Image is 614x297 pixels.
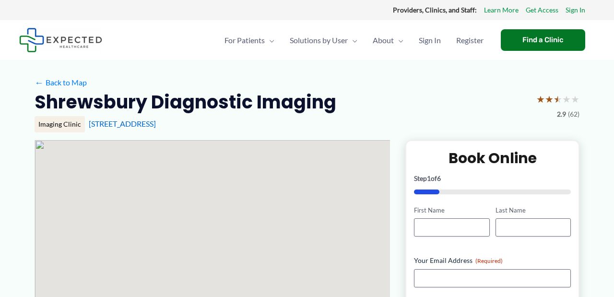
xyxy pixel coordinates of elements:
[265,24,274,57] span: Menu Toggle
[393,6,477,14] strong: Providers, Clinics, and Staff:
[526,4,558,16] a: Get Access
[35,90,336,114] h2: Shrewsbury Diagnostic Imaging
[35,78,44,87] span: ←
[217,24,282,57] a: For PatientsMenu Toggle
[566,4,585,16] a: Sign In
[282,24,365,57] a: Solutions by UserMenu Toggle
[562,90,571,108] span: ★
[414,206,489,215] label: First Name
[414,256,571,265] label: Your Email Address
[19,28,102,52] img: Expected Healthcare Logo - side, dark font, small
[456,24,484,57] span: Register
[290,24,348,57] span: Solutions by User
[427,174,431,182] span: 1
[571,90,579,108] span: ★
[496,206,571,215] label: Last Name
[217,24,491,57] nav: Primary Site Navigation
[568,108,579,120] span: (62)
[348,24,357,57] span: Menu Toggle
[394,24,403,57] span: Menu Toggle
[545,90,554,108] span: ★
[35,75,87,90] a: ←Back to Map
[414,149,571,167] h2: Book Online
[414,175,571,182] p: Step of
[373,24,394,57] span: About
[554,90,562,108] span: ★
[475,257,503,264] span: (Required)
[437,174,441,182] span: 6
[89,119,156,128] a: [STREET_ADDRESS]
[224,24,265,57] span: For Patients
[35,116,85,132] div: Imaging Clinic
[484,4,519,16] a: Learn More
[536,90,545,108] span: ★
[501,29,585,51] a: Find a Clinic
[449,24,491,57] a: Register
[411,24,449,57] a: Sign In
[365,24,411,57] a: AboutMenu Toggle
[557,108,566,120] span: 2.9
[419,24,441,57] span: Sign In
